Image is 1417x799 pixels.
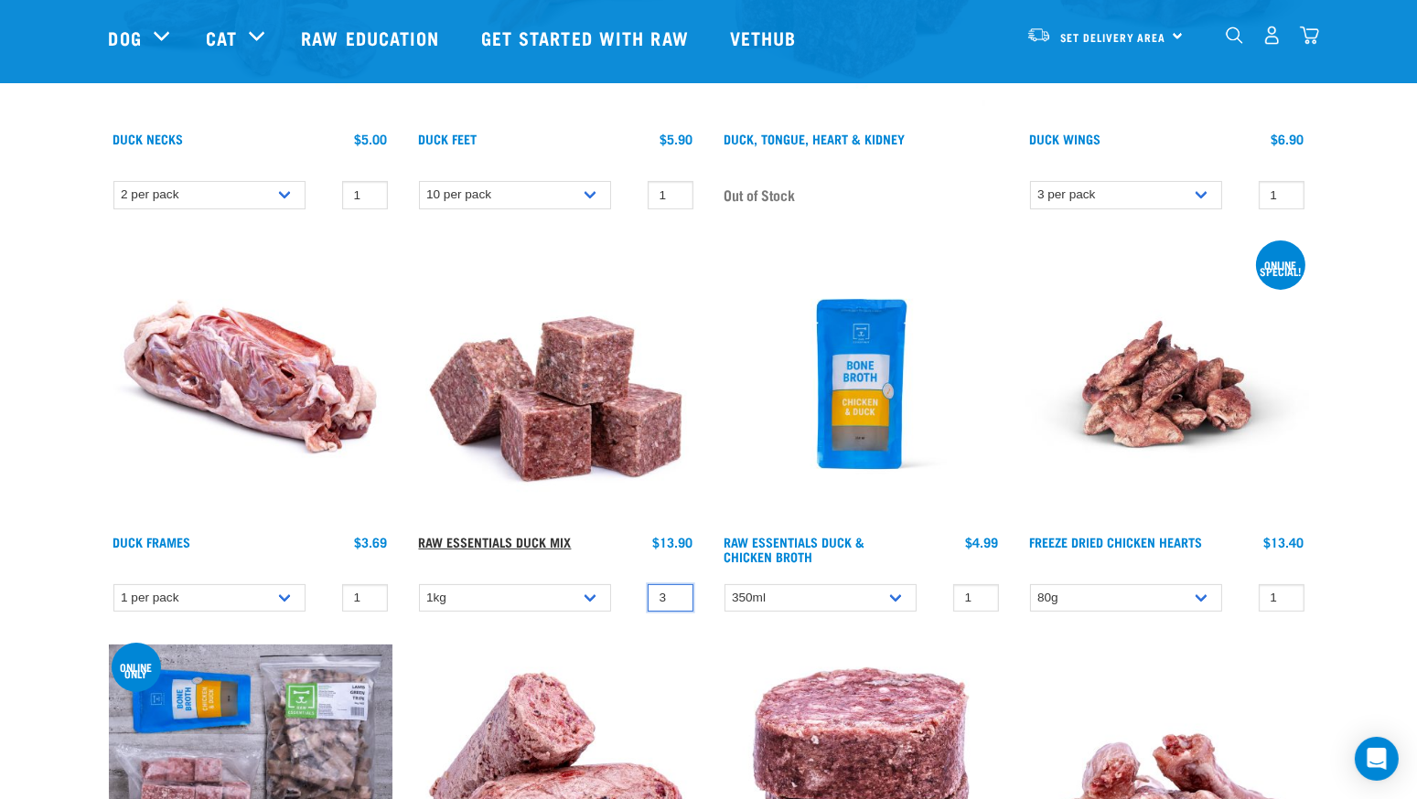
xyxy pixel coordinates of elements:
a: Dog [109,24,142,51]
a: Duck Wings [1030,135,1101,142]
input: 1 [342,584,388,613]
img: FD Chicken Hearts [1025,242,1309,526]
div: $13.90 [653,535,693,549]
img: home-icon-1@2x.png [1226,27,1243,44]
a: Duck Frames [113,538,191,545]
img: home-icon@2x.png [1300,26,1319,45]
div: $5.90 [660,132,693,146]
span: Set Delivery Area [1060,34,1166,40]
a: Raw Education [283,1,462,74]
span: Out of Stock [725,181,796,208]
div: $5.00 [355,132,388,146]
a: Duck Feet [419,135,478,142]
div: Open Intercom Messenger [1355,737,1399,781]
a: Raw Essentials Duck Mix [419,538,572,545]
img: van-moving.png [1026,27,1051,43]
input: 1 [648,584,693,613]
a: Raw Essentials Duck & Chicken Broth [725,538,865,559]
img: user.png [1262,26,1282,45]
a: Cat [206,24,237,51]
input: 1 [1259,181,1304,209]
img: ?1041 RE Lamb Mix 01 [414,242,698,526]
div: online only [112,664,161,676]
input: 1 [953,584,999,613]
a: Duck, Tongue, Heart & Kidney [725,135,906,142]
div: $13.40 [1264,535,1304,549]
img: Whole Duck Frame [109,242,392,526]
div: ONLINE SPECIAL! [1256,261,1305,274]
input: 1 [342,181,388,209]
img: RE Product Shoot 2023 Nov8793 1 [720,242,1004,526]
div: $6.90 [1272,132,1304,146]
input: 1 [648,181,693,209]
div: $3.69 [355,535,388,549]
input: 1 [1259,584,1304,613]
a: Freeze Dried Chicken Hearts [1030,538,1203,545]
a: Get started with Raw [463,1,712,74]
a: Duck Necks [113,135,184,142]
div: $4.99 [966,535,999,549]
a: Vethub [712,1,820,74]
